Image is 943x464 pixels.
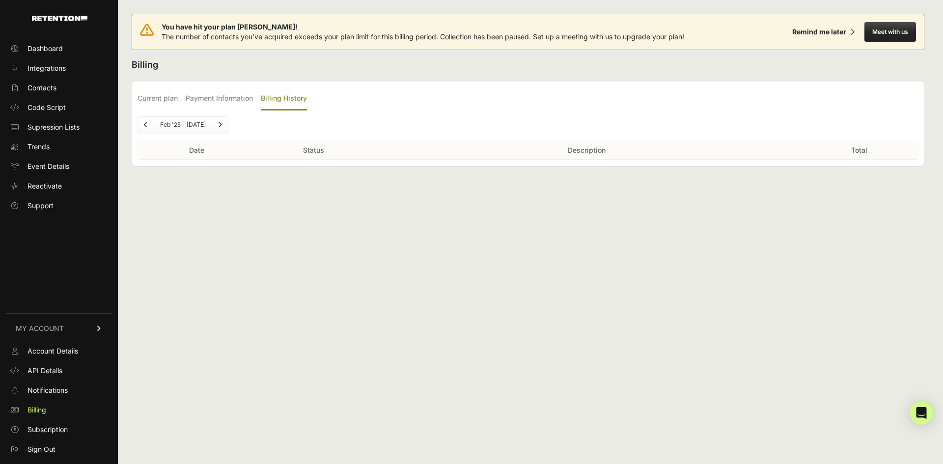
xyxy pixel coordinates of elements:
span: Code Script [28,103,66,112]
a: Reactivate [6,178,112,194]
span: Notifications [28,385,68,395]
span: Reactivate [28,181,62,191]
span: Contacts [28,83,56,93]
a: API Details [6,363,112,379]
span: You have hit your plan [PERSON_NAME]! [162,22,684,32]
th: Total [801,141,918,160]
button: Meet with us [864,22,916,42]
h2: Billing [132,58,924,72]
span: Sign Out [28,444,55,454]
a: Dashboard [6,41,112,56]
a: Code Script [6,100,112,115]
span: Supression Lists [28,122,80,132]
a: Supression Lists [6,119,112,135]
a: Notifications [6,382,112,398]
a: Contacts [6,80,112,96]
span: Subscription [28,425,68,435]
div: Open Intercom Messenger [910,401,933,425]
span: Integrations [28,63,66,73]
span: MY ACCOUNT [16,324,64,333]
span: Support [28,201,54,211]
th: Status [255,141,372,160]
a: Support [6,198,112,214]
a: Previous [138,117,154,133]
span: Dashboard [28,44,63,54]
th: Description [372,141,801,160]
a: Account Details [6,343,112,359]
a: Event Details [6,159,112,174]
span: Account Details [28,346,78,356]
div: Remind me later [792,27,846,37]
span: Trends [28,142,50,152]
a: Next [212,117,228,133]
label: Billing History [261,87,307,110]
span: Billing [28,405,46,415]
button: Remind me later [788,23,859,41]
label: Current plan [138,87,178,110]
a: Subscription [6,422,112,437]
label: Payment Information [186,87,253,110]
span: API Details [28,366,62,376]
a: Sign Out [6,441,112,457]
a: MY ACCOUNT [6,313,112,343]
a: Billing [6,402,112,418]
th: Date [138,141,255,160]
img: Retention.com [32,16,87,21]
a: Integrations [6,60,112,76]
span: The number of contacts you've acquired exceeds your plan limit for this billing period. Collectio... [162,32,684,41]
span: Event Details [28,162,69,171]
a: Trends [6,139,112,155]
li: Feb '25 - [DATE] [154,121,212,129]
